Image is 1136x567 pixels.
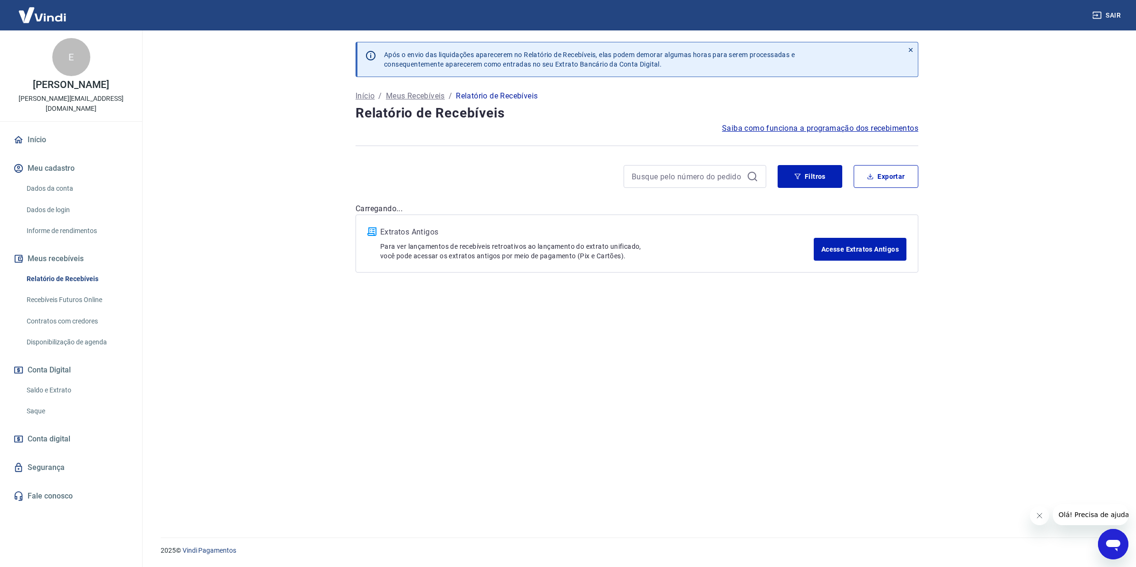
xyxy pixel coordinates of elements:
p: Para ver lançamentos de recebíveis retroativos ao lançamento do extrato unificado, você pode aces... [380,242,814,261]
h4: Relatório de Recebíveis [356,104,918,123]
a: Contratos com credores [23,312,131,331]
iframe: Mensagem da empresa [1053,504,1128,525]
a: Saldo e Extrato [23,381,131,400]
a: Vindi Pagamentos [183,547,236,554]
a: Disponibilização de agenda [23,332,131,352]
button: Filtros [778,165,842,188]
p: 2025 © [161,546,1113,556]
p: Extratos Antigos [380,226,814,238]
a: Informe de rendimentos [23,221,131,241]
a: Saiba como funciona a programação dos recebimentos [722,123,918,134]
div: E [52,38,90,76]
a: Meus Recebíveis [386,90,445,102]
span: Olá! Precisa de ajuda? [6,7,80,14]
a: Acesse Extratos Antigos [814,238,906,261]
a: Início [356,90,375,102]
p: / [449,90,452,102]
img: Vindi [11,0,73,29]
a: Conta digital [11,429,131,450]
button: Conta Digital [11,360,131,381]
a: Dados da conta [23,179,131,198]
button: Sair [1090,7,1125,24]
a: Saque [23,401,131,421]
p: / [378,90,382,102]
a: Recebíveis Futuros Online [23,290,131,310]
p: Carregando... [356,203,918,215]
iframe: Botão para abrir a janela de mensagens [1098,529,1128,559]
input: Busque pelo número do pedido [632,169,743,184]
button: Meu cadastro [11,158,131,179]
iframe: Fechar mensagem [1030,506,1049,525]
span: Conta digital [28,432,70,446]
button: Exportar [854,165,918,188]
p: [PERSON_NAME][EMAIL_ADDRESS][DOMAIN_NAME] [8,94,135,114]
a: Fale conosco [11,486,131,507]
a: Dados de login [23,200,131,220]
p: [PERSON_NAME] [33,80,109,90]
img: ícone [367,227,376,236]
button: Meus recebíveis [11,248,131,269]
a: Início [11,129,131,150]
p: Relatório de Recebíveis [456,90,538,102]
a: Relatório de Recebíveis [23,269,131,289]
p: Após o envio das liquidações aparecerem no Relatório de Recebíveis, elas podem demorar algumas ho... [384,50,795,69]
a: Segurança [11,457,131,478]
